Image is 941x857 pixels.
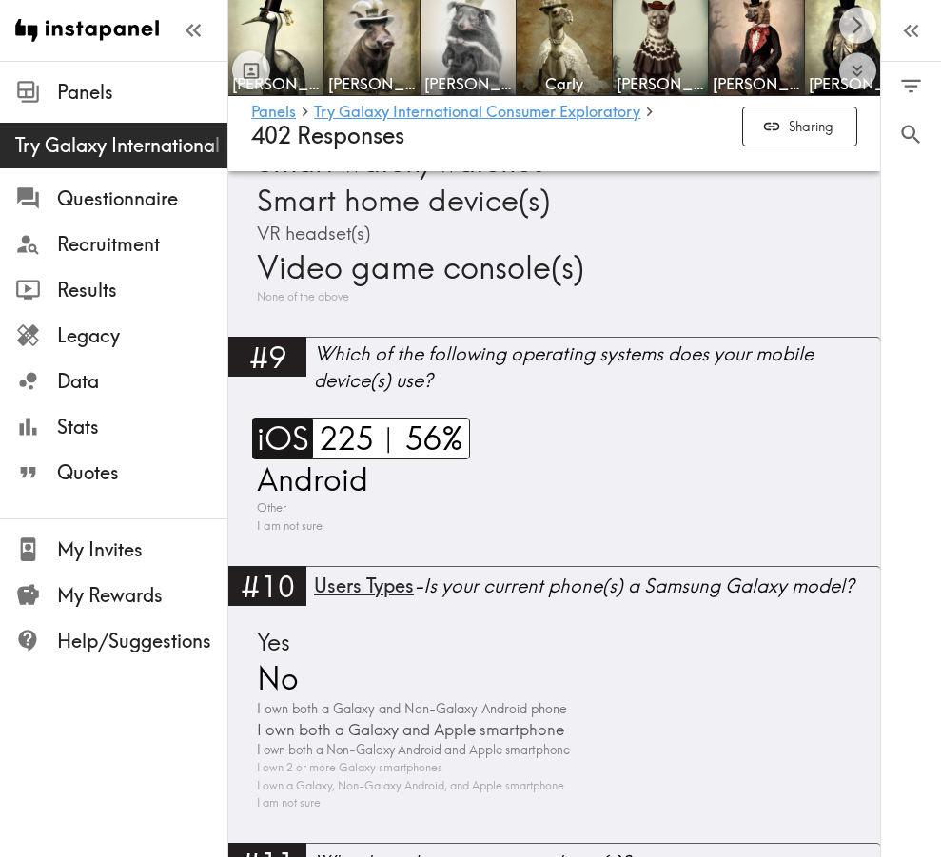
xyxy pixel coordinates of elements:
span: Try Galaxy International Consumer Exploratory [15,132,227,159]
button: Toggle between responses and questions [232,51,270,89]
span: My Invites [57,536,227,563]
button: Expand to show all items [839,52,876,89]
span: 402 Responses [251,122,404,149]
div: - Is your current phone(s) a Samsung Galaxy model? [314,573,880,599]
span: Filter Responses [898,73,924,99]
span: I own both a Galaxy and Apple smartphone [252,718,564,741]
span: I own 2 or more Galaxy smartphones [252,759,442,776]
span: Help/Suggestions [57,628,227,654]
span: VR headset(s) [252,221,370,246]
span: No [252,658,299,699]
button: Filter Responses [881,62,941,110]
span: Search [898,122,924,147]
div: #9 [228,337,306,377]
span: I own both a Galaxy and Non-Galaxy Android phone [252,699,567,718]
div: #10 [228,566,306,606]
span: Data [57,368,227,395]
a: Panels [251,104,296,122]
span: My Rewards [57,582,227,609]
span: Legacy [57,322,227,349]
span: Carly [520,73,608,94]
span: Android [252,459,368,500]
span: [PERSON_NAME] [713,73,800,94]
span: None of the above [252,288,349,305]
span: Results [57,277,227,303]
span: Stats [57,414,227,440]
a: #9Which of the following operating systems does your mobile device(s) use? [228,337,880,410]
button: Scroll right [839,7,876,44]
a: Try Galaxy International Consumer Exploratory [314,104,640,122]
span: iOS [252,418,309,459]
span: I am not sure [252,794,321,811]
span: I am not sure [252,517,323,536]
span: I own a Galaxy, Non-Galaxy Android, and Apple smartphone [252,777,564,794]
span: Other [252,499,286,517]
span: [PERSON_NAME] [232,73,320,94]
div: Which of the following operating systems does your mobile device(s) use? [314,341,880,394]
span: Quotes [57,459,227,486]
span: Panels [57,79,227,106]
span: I own both a Non-Galaxy Android and Apple smartphone [252,741,570,760]
span: [PERSON_NAME] [424,73,512,94]
a: #10Users Types-Is your current phone(s) a Samsung Galaxy model? [228,566,880,618]
span: Yes [252,626,290,658]
button: Search [881,110,941,159]
span: Users Types [314,574,414,597]
span: Video game console(s) [252,246,584,288]
span: [PERSON_NAME] [328,73,416,94]
span: Smart home device(s) [252,181,550,221]
span: [PERSON_NAME] [617,73,704,94]
span: Questionnaire [57,185,227,212]
button: Sharing [742,107,857,147]
span: Recruitment [57,231,227,258]
span: [PERSON_NAME] [809,73,896,94]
